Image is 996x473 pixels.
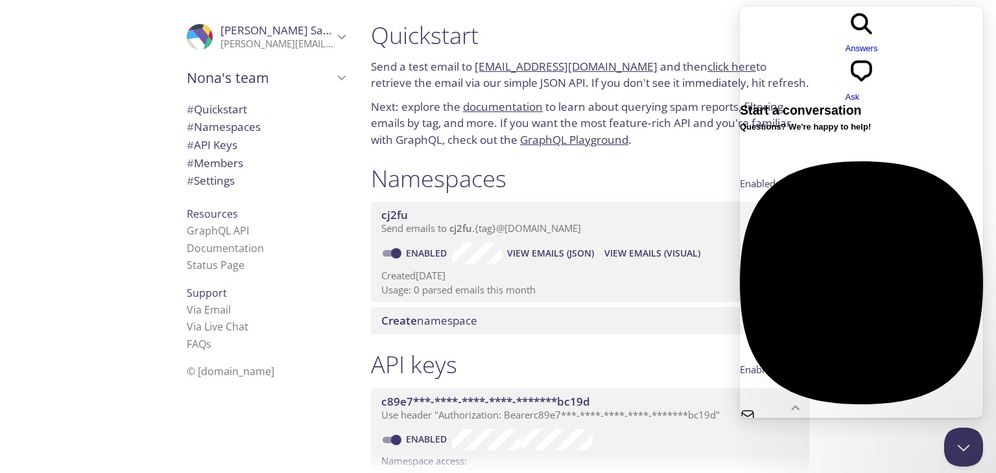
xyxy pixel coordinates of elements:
[599,243,705,264] button: View Emails (Visual)
[740,6,983,418] iframe: Help Scout Beacon - Live Chat, Contact Form, and Knowledge Base
[176,100,355,119] div: Quickstart
[176,118,355,136] div: Namespaces
[604,246,700,261] span: View Emails (Visual)
[381,450,467,469] label: Namespace access:
[187,364,274,378] span: © [DOMAIN_NAME]
[187,319,248,334] a: Via Live Chat
[187,258,244,272] a: Status Page
[176,61,355,95] div: Nona's team
[187,173,194,188] span: #
[176,154,355,172] div: Members
[176,16,355,58] div: Nona Salvedia
[187,224,249,238] a: GraphQL API
[507,246,594,261] span: View Emails (JSON)
[381,313,417,328] span: Create
[176,172,355,190] div: Team Settings
[449,222,472,235] span: cj2fu
[371,307,809,334] div: Create namespace
[371,202,809,242] div: cj2fu namespace
[220,38,333,51] p: [PERSON_NAME][EMAIL_ADDRESS][DOMAIN_NAME]
[187,119,261,134] span: Namespaces
[732,360,783,379] button: Enabled
[187,137,194,152] span: #
[187,286,227,300] span: Support
[502,243,599,264] button: View Emails (JSON)
[187,137,237,152] span: API Keys
[187,102,194,117] span: #
[404,433,452,445] a: Enabled
[371,58,809,91] p: Send a test email to and then to retrieve the email via our simple JSON API. If you don't see it ...
[381,207,408,222] span: cj2fu
[187,337,211,351] a: FAQ
[371,98,809,148] p: Next: explore the to learn about querying spam reports, filtering emails by tag, and more. If you...
[520,132,628,147] a: GraphQL Playground
[707,59,756,74] a: click here
[187,156,194,170] span: #
[381,222,581,235] span: Send emails to . {tag} @[DOMAIN_NAME]
[732,174,783,193] button: Enabled
[176,136,355,154] div: API Keys
[187,156,243,170] span: Members
[206,337,211,351] span: s
[187,119,194,134] span: #
[187,173,235,188] span: Settings
[187,102,247,117] span: Quickstart
[381,313,477,328] span: namespace
[371,350,457,379] h1: API keys
[371,164,506,193] h1: Namespaces
[404,247,452,259] a: Enabled
[187,303,231,317] a: Via Email
[187,69,333,87] span: Nona's team
[220,23,353,38] span: [PERSON_NAME] Salvedia
[475,59,658,74] a: [EMAIL_ADDRESS][DOMAIN_NAME]
[381,269,799,283] p: Created [DATE]
[371,21,809,50] h1: Quickstart
[944,428,983,467] iframe: Help Scout Beacon - Close
[381,283,799,297] p: Usage: 0 parsed emails this month
[187,241,264,255] a: Documentation
[187,207,238,221] span: Resources
[463,99,543,114] a: documentation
